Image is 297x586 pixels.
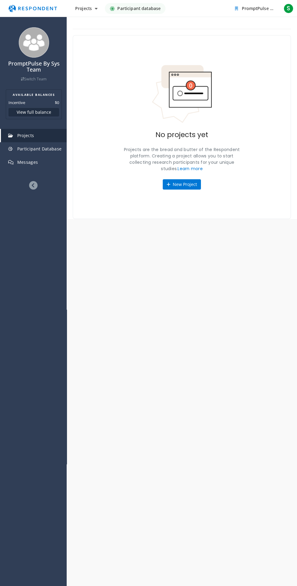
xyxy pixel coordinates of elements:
[230,3,280,14] button: PromptPulse By Sys Team
[75,5,92,11] span: Projects
[19,27,49,58] img: team_avatar_256.png
[17,133,34,138] span: Projects
[8,92,59,97] h2: AVAILABLE BALANCES
[117,3,161,14] span: Participant database
[178,166,203,172] a: Learn more
[4,61,64,73] h4: PromptPulse By Sys Team
[282,3,295,14] button: S
[6,89,62,119] section: Balance summary
[152,65,212,123] img: No projects indicator
[105,3,165,14] a: Participant database
[163,179,201,190] button: New Project
[70,3,102,14] button: Projects
[8,99,25,106] dt: Incentive
[17,159,38,165] span: Messages
[8,108,59,116] button: View full balance
[21,76,47,82] a: Switch Team
[155,131,208,139] h2: No projects yet
[242,5,295,11] span: PromptPulse By Sys Team
[284,4,293,13] span: S
[17,146,62,152] span: Participant Database
[121,146,242,172] p: Projects are the bread and butter of the Respondent platform. Creating a project allows you to st...
[55,99,59,106] dd: $0
[5,3,61,14] img: respondent-logo.png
